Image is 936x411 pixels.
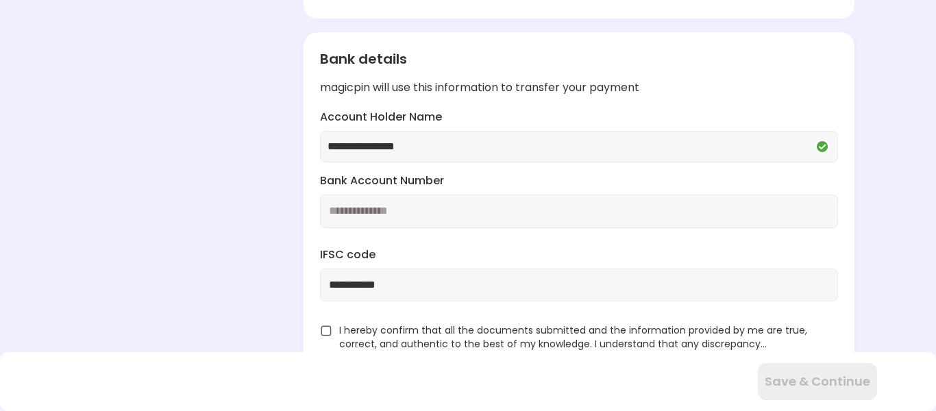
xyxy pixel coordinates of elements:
label: IFSC code [320,247,837,263]
img: unchecked [320,325,332,337]
img: Q2VREkDUCX-Nh97kZdnvclHTixewBtwTiuomQU4ttMKm5pUNxe9W_NURYrLCGq_Mmv0UDstOKswiepyQhkhj-wqMpwXa6YfHU... [814,138,830,155]
div: magicpin will use this information to transfer your payment [320,80,837,96]
span: I hereby confirm that all the documents submitted and the information provided by me are true, co... [339,323,837,351]
div: Bank details [320,49,837,69]
label: Account Holder Name [320,110,837,125]
label: Bank Account Number [320,173,837,189]
button: Save & Continue [758,363,877,400]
